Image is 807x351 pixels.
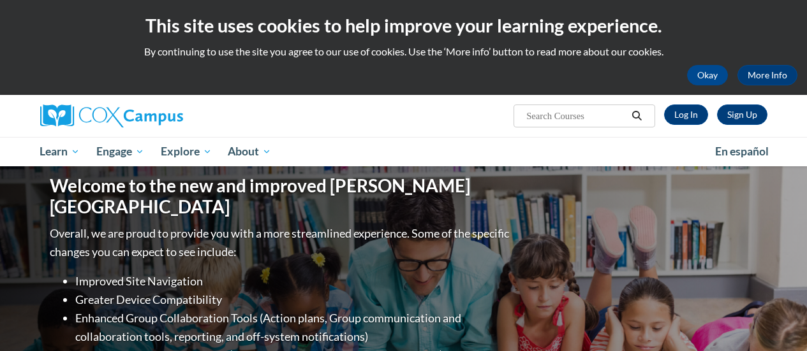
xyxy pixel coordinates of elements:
span: Explore [161,144,212,159]
a: Log In [664,104,708,125]
li: Improved Site Navigation [75,272,512,290]
p: By continuing to use the site you agree to our use of cookies. Use the ‘More info’ button to read... [10,45,797,59]
h2: This site uses cookies to help improve your learning experience. [10,13,797,38]
span: Learn [40,144,80,159]
a: Learn [32,137,89,166]
img: Cox Campus [40,104,183,127]
div: Main menu [31,137,777,166]
a: About [219,137,279,166]
a: En español [707,138,777,165]
a: Engage [88,137,152,166]
p: Overall, we are proud to provide you with a more streamlined experience. Some of the specific cha... [50,224,512,261]
a: Cox Campus [40,104,270,127]
li: Enhanced Group Collaboration Tools (Action plans, Group communication and collaboration tools, re... [75,309,512,346]
a: Explore [152,137,220,166]
a: Register [717,104,767,125]
input: Search Courses [525,108,627,124]
span: Engage [96,144,144,159]
h1: Welcome to the new and improved [PERSON_NAME][GEOGRAPHIC_DATA] [50,175,512,218]
button: Search [627,108,646,124]
span: En español [715,145,769,158]
li: Greater Device Compatibility [75,290,512,309]
span: About [228,144,271,159]
button: Okay [687,65,728,85]
iframe: Button to launch messaging window [756,300,797,341]
a: More Info [737,65,797,85]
